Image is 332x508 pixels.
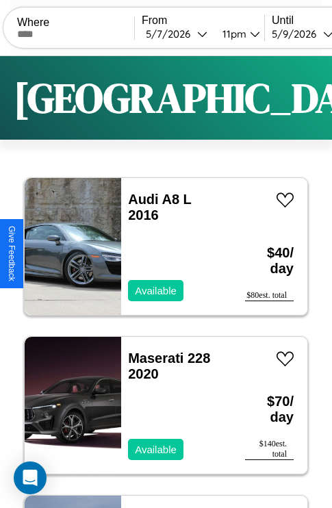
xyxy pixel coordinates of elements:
a: Audi A8 L 2016 [128,192,191,223]
div: Open Intercom Messenger [14,461,47,494]
p: Available [135,281,177,300]
h3: $ 40 / day [245,231,294,290]
div: Give Feedback [7,226,16,281]
div: 11pm [216,27,250,40]
div: $ 80 est. total [245,290,294,301]
label: From [142,14,264,27]
div: 5 / 9 / 2026 [272,27,323,40]
h3: $ 70 / day [245,380,294,439]
div: $ 140 est. total [245,439,294,460]
div: 5 / 7 / 2026 [146,27,197,40]
p: Available [135,440,177,459]
button: 11pm [212,27,264,41]
button: 5/7/2026 [142,27,212,41]
a: Maserati 228 2020 [128,351,210,381]
label: Where [17,16,134,29]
